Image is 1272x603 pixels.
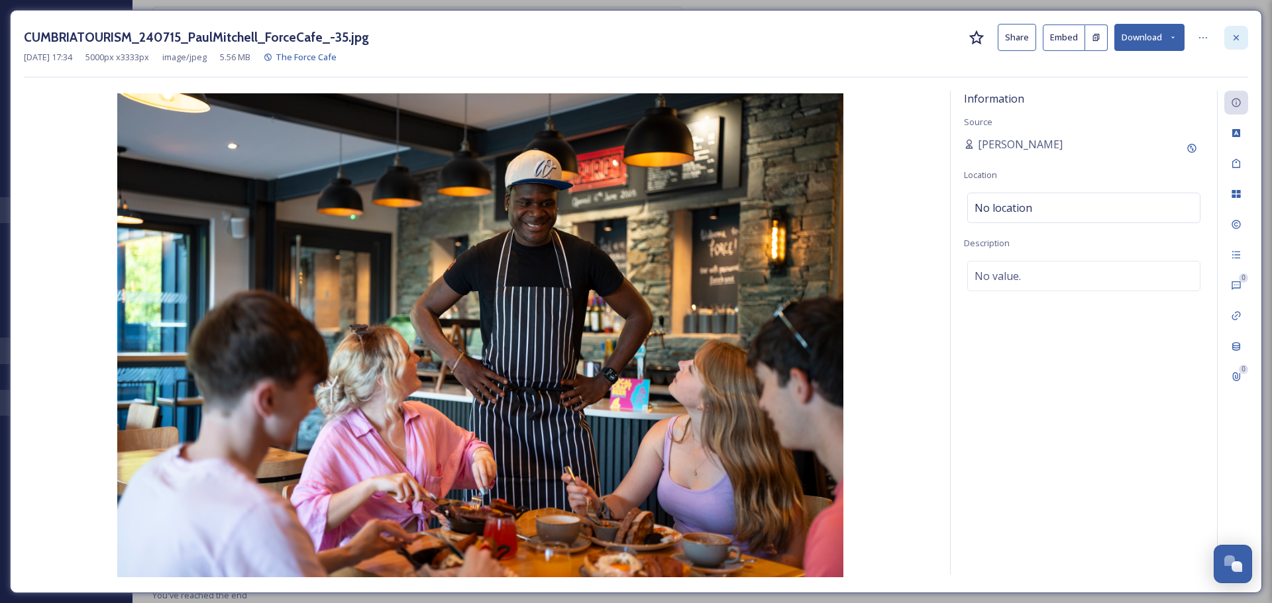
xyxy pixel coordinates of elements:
[1214,545,1252,583] button: Open Chat
[964,237,1010,249] span: Description
[24,51,72,64] span: [DATE] 17:34
[24,93,937,577] img: CUMBRIATOURISM_240715_PaulMitchell_ForceCafe_-35.jpg
[1114,24,1185,51] button: Download
[964,116,992,128] span: Source
[1043,24,1085,51] button: Embed
[1239,365,1248,374] div: 0
[975,200,1032,216] span: No location
[1239,273,1248,283] div: 0
[998,24,1036,51] button: Share
[975,268,1021,284] span: No value.
[220,51,250,64] span: 5.56 MB
[276,51,337,63] span: The Force Cafe
[978,136,1063,152] span: [PERSON_NAME]
[964,91,1024,106] span: Information
[85,51,149,64] span: 5000 px x 3333 px
[24,28,369,47] h3: CUMBRIATOURISM_240715_PaulMitchell_ForceCafe_-35.jpg
[162,51,207,64] span: image/jpeg
[964,169,997,181] span: Location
